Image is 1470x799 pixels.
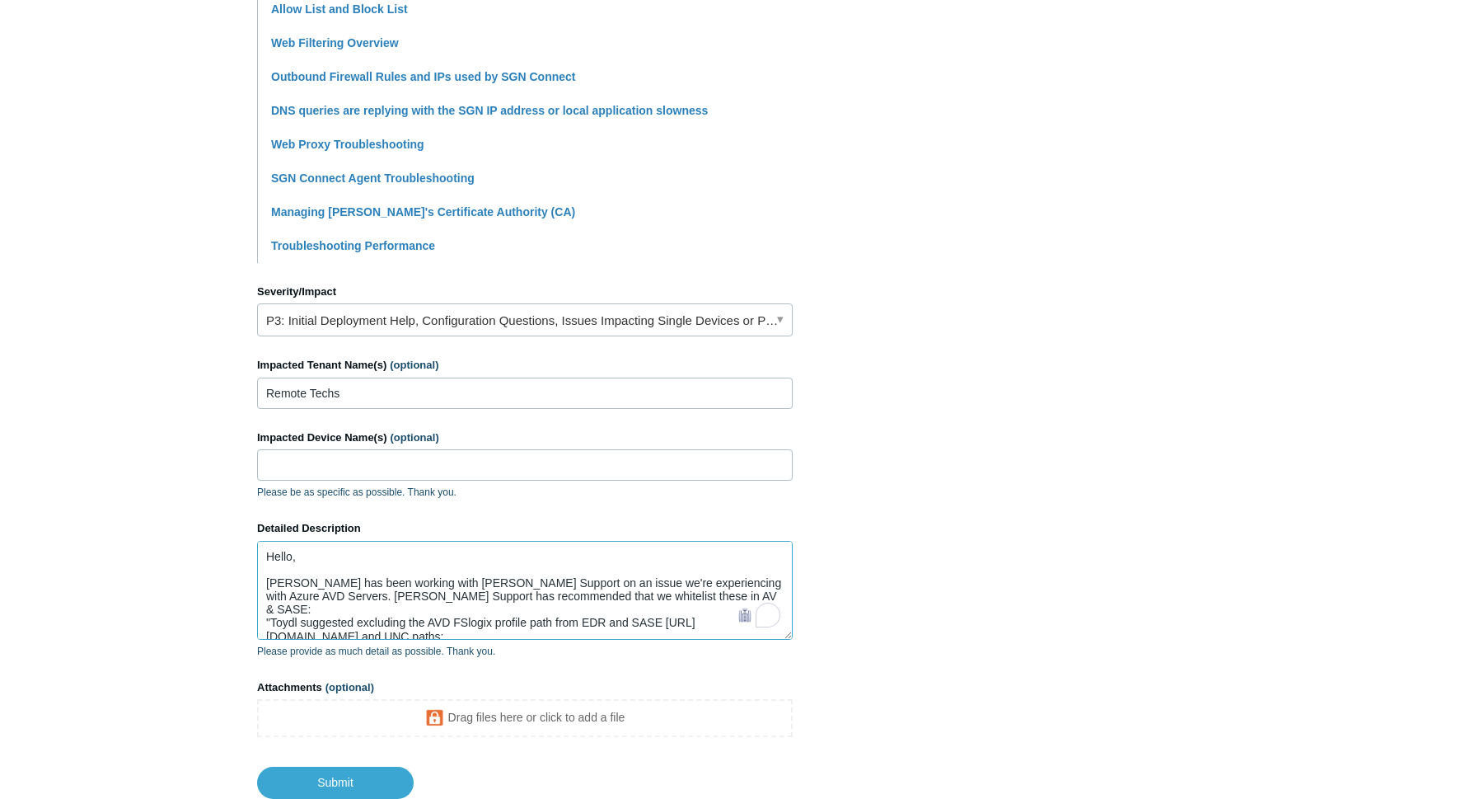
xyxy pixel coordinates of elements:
p: Please be as specific as possible. Thank you. [257,485,793,500]
a: DNS queries are replying with the SGN IP address or local application slowness [271,104,708,117]
textarea: To enrich screen reader interactions, please activate Accessibility in Grammarly extension settings [257,541,793,640]
a: Troubleshooting Performance [271,239,435,252]
a: Web Proxy Troubleshooting [271,138,424,151]
a: Web Filtering Overview [271,36,399,49]
a: P3: Initial Deployment Help, Configuration Questions, Issues Impacting Single Devices or Past Out... [257,303,793,336]
label: Attachments [257,679,793,696]
label: Impacted Tenant Name(s) [257,357,793,374]
span: (optional) [390,359,438,371]
label: Impacted Device Name(s) [257,430,793,446]
a: Allow List and Block List [271,2,408,16]
label: Detailed Description [257,520,793,537]
span: (optional) [325,681,374,693]
input: Submit [257,767,414,798]
a: Outbound Firewall Rules and IPs used by SGN Connect [271,70,576,83]
a: Managing [PERSON_NAME]'s Certificate Authority (CA) [271,205,575,219]
span: (optional) [391,431,439,444]
label: Severity/Impact [257,284,793,300]
p: Please provide as much detail as possible. Thank you. [257,644,793,659]
a: SGN Connect Agent Troubleshooting [271,172,475,185]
